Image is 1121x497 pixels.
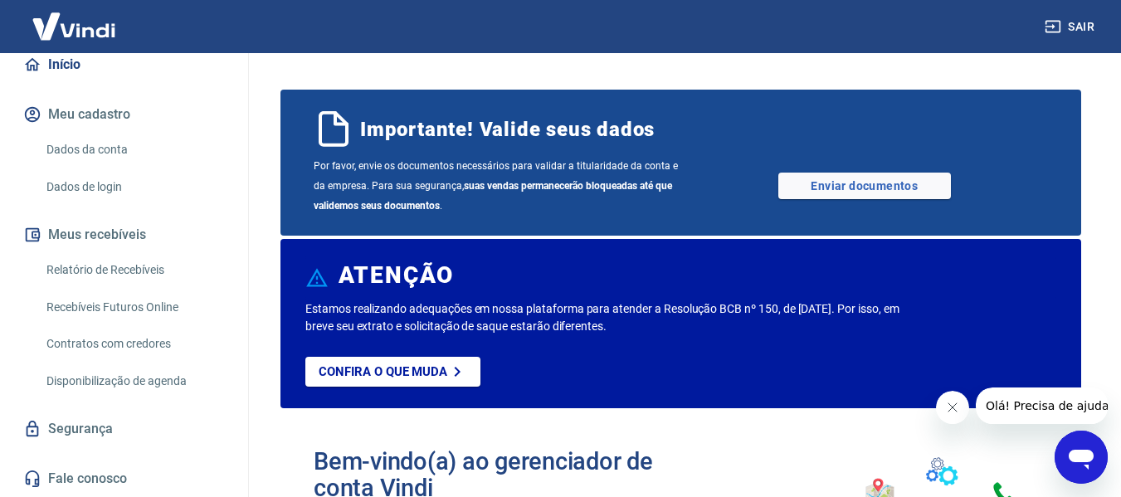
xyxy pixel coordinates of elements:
[778,173,951,199] a: Enviar documentos
[314,180,672,212] b: suas vendas permanecerão bloqueadas até que validemos seus documentos
[20,46,228,83] a: Início
[20,1,128,51] img: Vindi
[314,156,681,216] span: Por favor, envie os documentos necessários para validar a titularidade da conta e da empresa. Par...
[40,327,228,361] a: Contratos com credores
[305,300,906,335] p: Estamos realizando adequações em nossa plataforma para atender a Resolução BCB nº 150, de [DATE]....
[40,133,228,167] a: Dados da conta
[40,253,228,287] a: Relatório de Recebíveis
[936,391,969,424] iframe: Fechar mensagem
[1041,12,1101,42] button: Sair
[1055,431,1108,484] iframe: Botão para abrir a janela de mensagens
[976,387,1108,424] iframe: Mensagem da empresa
[360,116,655,143] span: Importante! Valide seus dados
[20,460,228,497] a: Fale conosco
[40,170,228,204] a: Dados de login
[339,267,454,284] h6: ATENÇÃO
[20,96,228,133] button: Meu cadastro
[10,12,139,25] span: Olá! Precisa de ajuda?
[305,357,480,387] a: Confira o que muda
[319,364,447,379] p: Confira o que muda
[40,364,228,398] a: Disponibilização de agenda
[20,411,228,447] a: Segurança
[20,217,228,253] button: Meus recebíveis
[40,290,228,324] a: Recebíveis Futuros Online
